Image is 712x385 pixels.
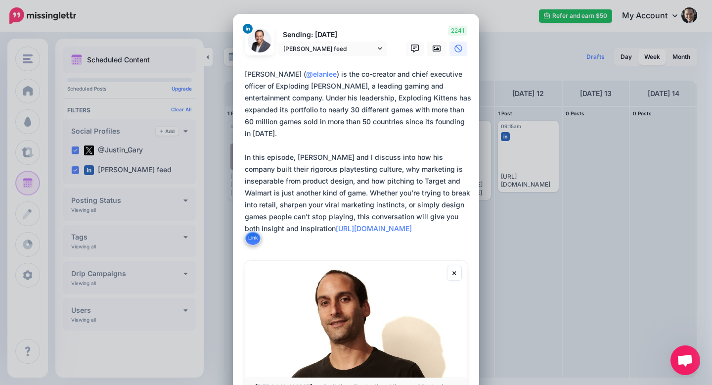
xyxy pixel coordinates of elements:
[248,29,271,52] img: 1713975767145-37900.png
[245,231,261,245] button: Link
[448,26,467,36] span: 2241
[283,44,375,54] span: [PERSON_NAME] feed
[245,68,472,235] div: [PERSON_NAME] ( ) is the co-creator and chief executive officer of Exploding [PERSON_NAME], a lea...
[245,261,467,378] img: Elan Lee — Building Exploding Kittens, Marketing as Design, Retail Pitches, and Playing to Sell (...
[278,29,387,41] p: Sending: [DATE]
[278,42,387,56] a: [PERSON_NAME] feed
